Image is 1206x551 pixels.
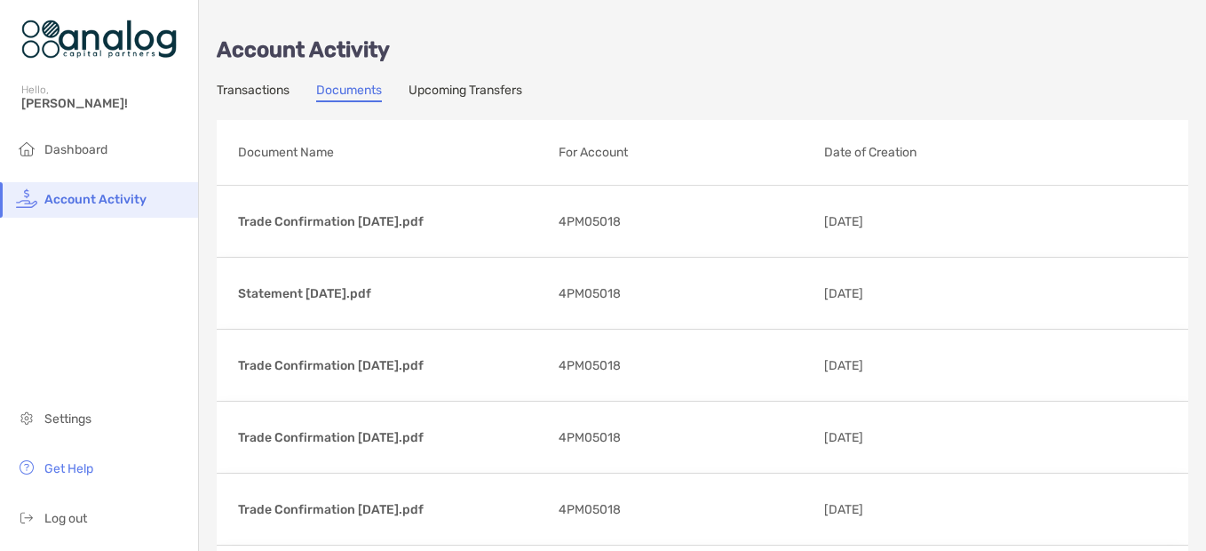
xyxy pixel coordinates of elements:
a: Documents [316,83,382,102]
p: Trade Confirmation [DATE].pdf [238,427,544,449]
p: Document Name [238,141,544,164]
span: Account Activity [44,192,147,207]
img: logout icon [16,507,37,528]
span: Settings [44,411,91,427]
img: get-help icon [16,457,37,478]
img: activity icon [16,188,37,209]
p: Trade Confirmation [DATE].pdf [238,211,544,233]
p: Trade Confirmation [DATE].pdf [238,499,544,521]
p: Account Activity [217,39,1188,61]
p: [DATE] [824,355,964,377]
span: [PERSON_NAME]! [21,96,187,111]
a: Transactions [217,83,290,102]
p: [DATE] [824,427,964,449]
p: For Account [559,141,809,164]
span: 4PM05018 [559,283,621,305]
img: settings icon [16,407,37,428]
p: Trade Confirmation [DATE].pdf [238,355,544,377]
p: [DATE] [824,283,964,305]
span: 4PM05018 [559,499,621,521]
p: [DATE] [824,211,964,233]
span: Log out [44,511,87,526]
p: Statement [DATE].pdf [238,283,544,305]
span: 4PM05018 [559,211,621,233]
img: household icon [16,138,37,159]
img: Zoe Logo [21,7,177,71]
span: 4PM05018 [559,427,621,449]
p: Date of Creation [824,141,1103,164]
span: Get Help [44,461,93,476]
a: Upcoming Transfers [409,83,522,102]
p: [DATE] [824,499,964,521]
span: 4PM05018 [559,355,621,377]
span: Dashboard [44,142,107,157]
